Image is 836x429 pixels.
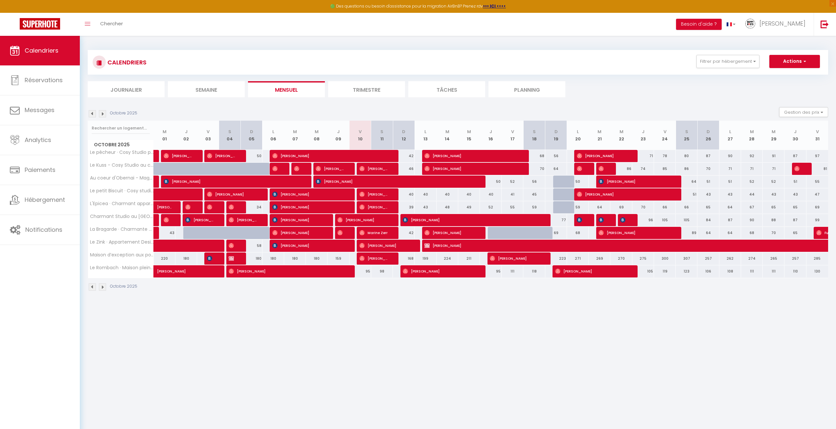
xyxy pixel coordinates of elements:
span: [PERSON_NAME] [424,150,518,162]
div: 270 [610,252,632,265]
div: 275 [632,252,654,265]
div: 40 [458,188,480,201]
div: 74 [632,163,654,175]
div: 40 [480,188,502,201]
div: 87 [697,150,719,162]
span: [PERSON_NAME] [577,162,584,175]
div: 69 [610,201,632,213]
div: 64 [697,227,719,239]
span: [PERSON_NAME] [272,214,323,226]
div: 95 [480,265,502,277]
span: [PERSON_NAME] [359,252,388,265]
div: 86 [610,163,632,175]
div: 86 [676,163,697,175]
div: 199 [415,252,436,265]
div: 111 [502,265,523,277]
div: 66 [654,201,676,213]
div: 42 [393,227,415,239]
span: [PERSON_NAME] [272,201,345,213]
abbr: V [664,129,667,135]
span: [PERSON_NAME] [316,175,475,188]
div: 69 [545,227,567,239]
div: 70 [632,201,654,213]
abbr: J [185,129,188,135]
div: 40 [393,188,415,201]
button: Actions [769,55,820,68]
span: [PERSON_NAME] [599,175,671,188]
p: Octobre 2025 [110,283,137,290]
li: Tâches [408,81,485,97]
div: 52 [763,176,784,188]
div: 64 [676,176,697,188]
div: 265 [763,252,784,265]
a: [PERSON_NAME] [154,265,175,278]
th: 01 [154,121,175,150]
div: 111 [741,265,763,277]
div: 224 [437,252,458,265]
span: [PERSON_NAME] [157,262,202,274]
span: Le Zink · Appartement Design et Confortable [89,240,155,245]
div: 48 [437,201,458,213]
div: 39 [393,201,415,213]
th: 14 [437,121,458,150]
div: 274 [741,252,763,265]
div: 49 [458,201,480,213]
img: ... [745,19,755,29]
th: 04 [219,121,240,150]
th: 18 [523,121,545,150]
div: 88 [763,214,784,226]
abbr: J [794,129,797,135]
div: 51 [784,176,806,188]
div: 52 [480,201,502,213]
div: 50 [567,176,589,188]
div: 168 [393,252,415,265]
input: Rechercher un logement... [92,122,150,134]
span: [PERSON_NAME] [403,265,475,277]
div: 34 [240,201,262,213]
a: ... [PERSON_NAME] [740,13,814,36]
span: Oceane Dili [337,226,345,239]
div: 180 [175,252,197,265]
button: Filtrer par hébergement [696,55,759,68]
span: Le Rombach · Maison pleine de charme dans son écrin de verdure [89,265,155,270]
div: 66 [676,201,697,213]
div: 307 [676,252,697,265]
span: Chercher [100,20,123,27]
div: 64 [719,227,741,239]
abbr: V [816,129,819,135]
span: [PERSON_NAME] [577,188,671,201]
div: 98 [371,265,393,277]
li: Journalier [88,81,165,97]
div: 42 [393,150,415,162]
abbr: L [272,129,274,135]
span: [PERSON_NAME] [185,201,192,213]
span: Charmant Studio au [GEOGRAPHIC_DATA] [89,214,155,219]
span: [PERSON_NAME] [207,201,214,213]
abbr: J [489,129,492,135]
abbr: M [445,129,449,135]
div: 180 [262,252,284,265]
div: 96 [632,214,654,226]
div: 89 [676,227,697,239]
li: Mensuel [248,81,325,97]
th: 27 [719,121,741,150]
div: 51 [697,176,719,188]
th: 02 [175,121,197,150]
th: 23 [632,121,654,150]
div: 180 [284,252,306,265]
div: 68 [741,227,763,239]
abbr: M [293,129,297,135]
span: Au coeur d'Obernai - Magnifique studio au coeur d'Obernai [89,176,155,180]
span: [PERSON_NAME] [164,214,171,226]
abbr: D [554,129,558,135]
div: 123 [676,265,697,277]
div: 44 [741,188,763,201]
abbr: S [685,129,688,135]
abbr: L [729,129,731,135]
span: [PERSON_NAME] [229,252,236,265]
div: 56 [523,176,545,188]
th: 19 [545,121,567,150]
th: 25 [676,121,697,150]
div: 65 [784,201,806,213]
span: L'Epicea · Charmant appartement avec vue sur la nature [89,201,155,206]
